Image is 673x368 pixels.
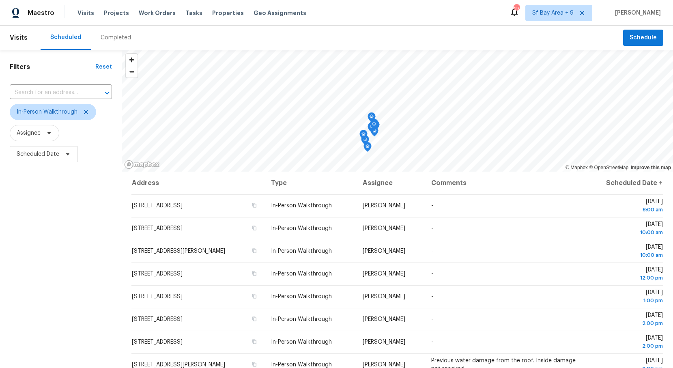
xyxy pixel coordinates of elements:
span: In-Person Walkthrough [271,226,332,231]
div: 1:00 pm [591,297,663,305]
div: 12:00 pm [591,274,663,282]
th: Scheduled Date ↑ [585,172,663,194]
button: Copy Address [251,247,258,254]
div: Scheduled [50,33,81,41]
span: Visits [10,29,28,47]
button: Copy Address [251,338,258,345]
span: Assignee [17,129,41,137]
div: Map marker [368,112,376,125]
th: Address [131,172,264,194]
a: Mapbox [565,165,588,170]
th: Type [264,172,356,194]
div: Map marker [368,123,376,135]
span: [PERSON_NAME] [363,362,405,368]
button: Schedule [623,30,663,46]
span: [STREET_ADDRESS] [132,316,183,322]
span: Visits [77,9,94,17]
button: Copy Address [251,224,258,232]
button: Copy Address [251,315,258,323]
a: OpenStreetMap [589,165,628,170]
span: [DATE] [591,222,663,237]
span: Tasks [185,10,202,16]
span: In-Person Walkthrough [271,248,332,254]
span: [DATE] [591,244,663,259]
span: [DATE] [591,199,663,214]
span: - [431,339,433,345]
span: [PERSON_NAME] [363,203,405,209]
span: [STREET_ADDRESS][PERSON_NAME] [132,248,225,254]
div: Reset [95,63,112,71]
span: In-Person Walkthrough [271,362,332,368]
span: Projects [104,9,129,17]
span: [STREET_ADDRESS] [132,339,183,345]
span: Properties [212,9,244,17]
span: In-Person Walkthrough [271,294,332,299]
span: - [431,203,433,209]
span: In-Person Walkthrough [271,203,332,209]
button: Copy Address [251,270,258,277]
span: - [431,316,433,322]
span: [PERSON_NAME] [363,339,405,345]
span: [PERSON_NAME] [363,248,405,254]
div: Map marker [370,120,378,132]
span: In-Person Walkthrough [271,271,332,277]
span: [STREET_ADDRESS] [132,226,183,231]
span: Schedule [630,33,657,43]
button: Open [101,87,113,99]
div: Completed [101,34,131,42]
div: Map marker [359,130,368,142]
div: 27 [514,5,519,13]
button: Zoom out [126,66,138,77]
div: Map marker [363,142,372,155]
div: Map marker [368,122,376,135]
a: Improve this map [631,165,671,170]
span: In-Person Walkthrough [271,316,332,322]
span: Scheduled Date [17,150,59,158]
div: 2:00 pm [591,342,663,350]
button: Zoom in [126,54,138,66]
span: [PERSON_NAME] [363,316,405,322]
span: [PERSON_NAME] [363,226,405,231]
span: Sf Bay Area + 9 [532,9,574,17]
a: Mapbox homepage [124,160,160,169]
span: [DATE] [591,312,663,327]
span: [PERSON_NAME] [612,9,661,17]
button: Copy Address [251,202,258,209]
th: Assignee [356,172,425,194]
span: - [431,226,433,231]
span: [STREET_ADDRESS] [132,203,183,209]
span: [DATE] [591,267,663,282]
span: - [431,248,433,254]
span: In-Person Walkthrough [17,108,77,116]
span: [STREET_ADDRESS] [132,271,183,277]
span: [PERSON_NAME] [363,271,405,277]
div: 8:00 am [591,206,663,214]
button: Copy Address [251,361,258,368]
canvas: Map [122,50,673,172]
span: [STREET_ADDRESS] [132,294,183,299]
div: 10:00 am [591,251,663,259]
span: - [431,294,433,299]
span: - [431,271,433,277]
h1: Filters [10,63,95,71]
span: Work Orders [139,9,176,17]
div: 2:00 pm [591,319,663,327]
span: [STREET_ADDRESS][PERSON_NAME] [132,362,225,368]
span: [DATE] [591,290,663,305]
input: Search for an address... [10,86,89,99]
span: [PERSON_NAME] [363,294,405,299]
span: Maestro [28,9,54,17]
span: [DATE] [591,335,663,350]
div: 10:00 am [591,228,663,237]
span: In-Person Walkthrough [271,339,332,345]
th: Comments [425,172,584,194]
button: Copy Address [251,293,258,300]
span: Geo Assignments [254,9,306,17]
